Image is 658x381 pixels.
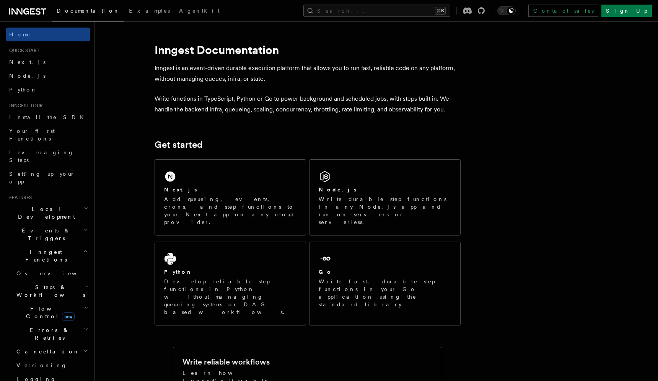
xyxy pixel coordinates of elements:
[155,242,306,325] a: PythonDevelop reliable step functions in Python without managing queueing systems or DAG based wo...
[6,47,39,54] span: Quick start
[124,2,174,21] a: Examples
[179,8,220,14] span: AgentKit
[13,302,90,323] button: Flow Controlnew
[13,358,90,372] a: Versioning
[9,87,37,93] span: Python
[13,305,84,320] span: Flow Control
[6,69,90,83] a: Node.js
[155,139,202,150] a: Get started
[9,149,74,163] span: Leveraging Steps
[309,242,461,325] a: GoWrite fast, durable step functions in your Go application using the standard library.
[9,73,46,79] span: Node.js
[155,93,461,115] p: Write functions in TypeScript, Python or Go to power background and scheduled jobs, with steps bu...
[155,63,461,84] p: Inngest is an event-driven durable execution platform that allows you to run fast, reliable code ...
[601,5,652,17] a: Sign Up
[164,186,197,193] h2: Next.js
[6,205,83,221] span: Local Development
[16,362,67,368] span: Versioning
[62,312,75,321] span: new
[6,195,32,201] span: Features
[6,202,90,224] button: Local Development
[129,8,170,14] span: Examples
[164,268,192,276] h2: Python
[155,159,306,235] a: Next.jsAdd queueing, events, crons, and step functions to your Next app on any cloud provider.
[164,195,296,226] p: Add queueing, events, crons, and step functions to your Next app on any cloud provider.
[9,128,55,142] span: Your first Functions
[13,345,90,358] button: Cancellation
[6,167,90,188] a: Setting up your app
[319,186,357,193] h2: Node.js
[13,323,90,345] button: Errors & Retries
[435,7,446,15] kbd: ⌘K
[13,283,85,299] span: Steps & Workflows
[13,267,90,280] a: Overview
[497,6,516,15] button: Toggle dark mode
[6,55,90,69] a: Next.js
[182,356,270,367] h2: Write reliable workflows
[6,146,90,167] a: Leveraging Steps
[164,278,296,316] p: Develop reliable step functions in Python without managing queueing systems or DAG based workflows.
[9,171,75,185] span: Setting up your app
[6,224,90,245] button: Events & Triggers
[6,227,83,242] span: Events & Triggers
[319,195,451,226] p: Write durable step functions in any Node.js app and run on servers or serverless.
[174,2,224,21] a: AgentKit
[6,28,90,41] a: Home
[319,278,451,308] p: Write fast, durable step functions in your Go application using the standard library.
[303,5,450,17] button: Search...⌘K
[13,280,90,302] button: Steps & Workflows
[9,59,46,65] span: Next.js
[319,268,332,276] h2: Go
[6,248,83,263] span: Inngest Functions
[155,43,461,57] h1: Inngest Documentation
[52,2,124,21] a: Documentation
[6,124,90,146] a: Your first Functions
[528,5,598,17] a: Contact sales
[16,270,95,276] span: Overview
[6,110,90,124] a: Install the SDK
[57,8,120,14] span: Documentation
[309,159,461,235] a: Node.jsWrite durable step functions in any Node.js app and run on servers or serverless.
[6,245,90,267] button: Inngest Functions
[9,31,31,38] span: Home
[9,114,88,120] span: Install the SDK
[13,348,80,355] span: Cancellation
[13,326,83,342] span: Errors & Retries
[6,83,90,96] a: Python
[6,103,43,109] span: Inngest tour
